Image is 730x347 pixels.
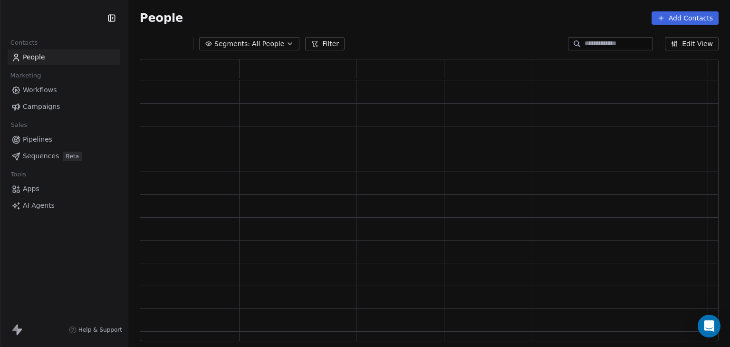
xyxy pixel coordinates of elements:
a: People [8,49,120,65]
span: Sales [7,118,31,132]
span: All People [252,39,284,49]
span: Contacts [6,36,42,50]
span: Segments: [214,39,250,49]
a: Pipelines [8,132,120,147]
a: Workflows [8,82,120,98]
span: Marketing [6,68,45,83]
span: Pipelines [23,135,52,145]
a: Campaigns [8,99,120,115]
span: Sequences [23,151,59,161]
span: People [23,52,45,62]
div: Open Intercom Messenger [698,315,720,337]
span: Beta [63,152,82,161]
span: Campaigns [23,102,60,112]
span: Help & Support [78,326,122,334]
span: Tools [7,167,30,182]
button: Add Contacts [652,11,719,25]
button: Edit View [665,37,719,50]
span: Apps [23,184,39,194]
a: SequencesBeta [8,148,120,164]
a: AI Agents [8,198,120,213]
span: Workflows [23,85,57,95]
a: Help & Support [69,326,122,334]
a: Apps [8,181,120,197]
span: People [140,11,183,25]
span: AI Agents [23,201,55,211]
button: Filter [305,37,345,50]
